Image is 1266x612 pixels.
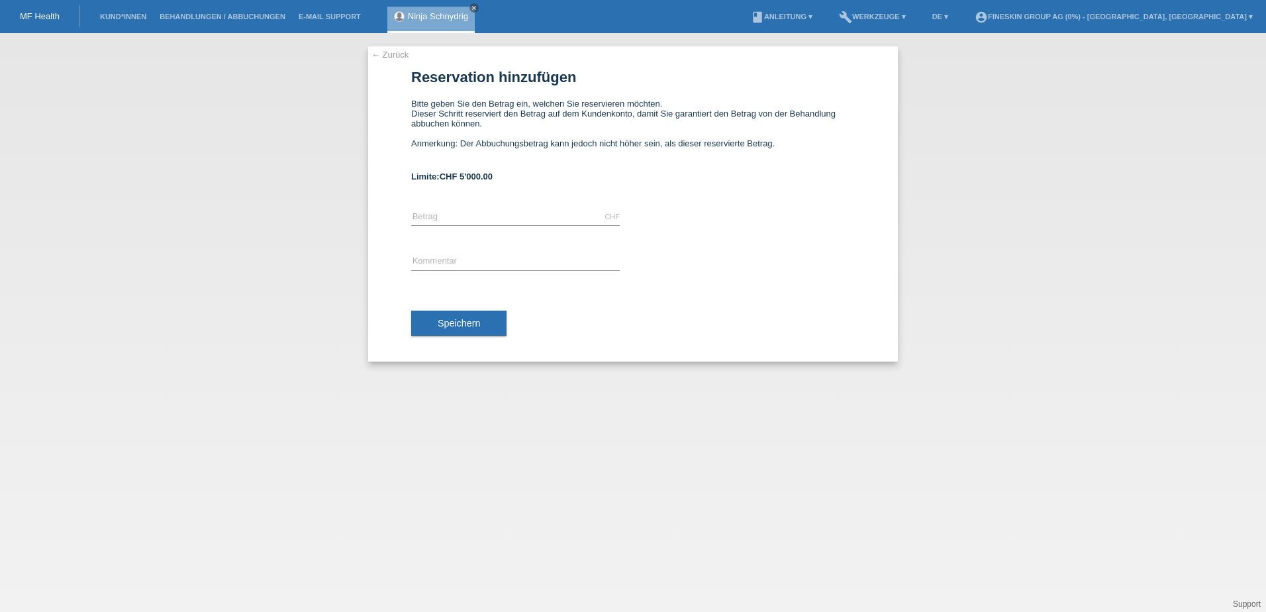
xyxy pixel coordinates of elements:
h1: Reservation hinzufügen [411,69,855,85]
span: Speichern [438,318,480,329]
span: CHF 5'000.00 [440,172,493,181]
i: build [839,11,852,24]
a: DE ▾ [926,13,955,21]
a: Behandlungen / Abbuchungen [153,13,292,21]
b: Limite: [411,172,493,181]
i: book [751,11,764,24]
a: buildWerkzeuge ▾ [832,13,912,21]
div: Bitte geben Sie den Betrag ein, welchen Sie reservieren möchten. Dieser Schritt reserviert den Be... [411,99,855,158]
a: E-Mail Support [292,13,367,21]
a: Support [1233,599,1261,609]
div: CHF [605,213,620,221]
a: MF Health [20,11,60,21]
a: account_circleFineSkin Group AG (0%) - [GEOGRAPHIC_DATA], [GEOGRAPHIC_DATA] ▾ [968,13,1259,21]
a: close [469,3,479,13]
i: account_circle [975,11,988,24]
i: close [471,5,477,11]
a: bookAnleitung ▾ [744,13,819,21]
a: Kund*innen [93,13,153,21]
button: Speichern [411,311,507,336]
a: Ninja Schnydrig [408,11,468,21]
a: ← Zurück [371,50,409,60]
